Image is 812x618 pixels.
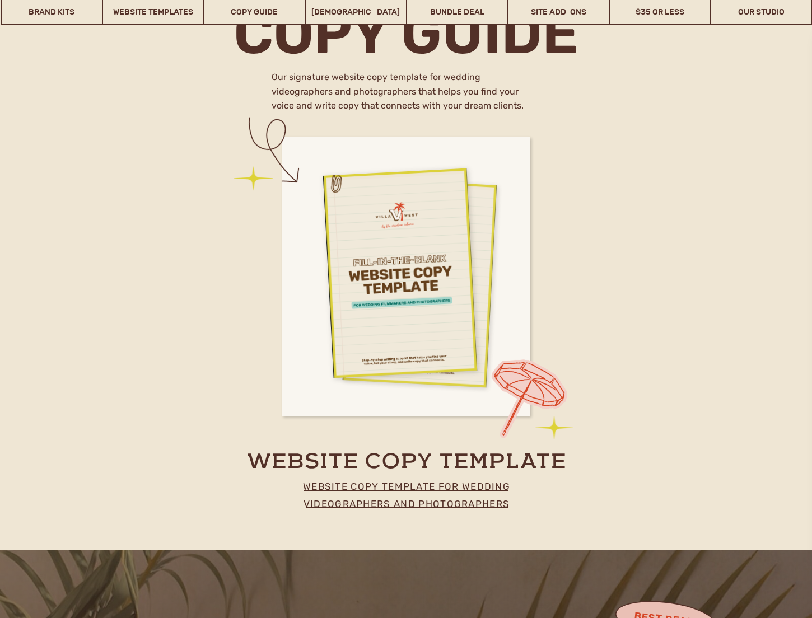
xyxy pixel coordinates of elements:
[129,137,427,191] h2: stand out
[139,101,417,141] h2: Designed to
[283,478,530,507] a: website copy template for wedding videographers and photographers
[221,450,592,474] a: website copy template
[139,78,417,102] h2: Built to perform
[272,70,541,116] h2: Our signature website copy template for wedding videographers and photographers that helps you fi...
[232,5,580,58] h2: copy guide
